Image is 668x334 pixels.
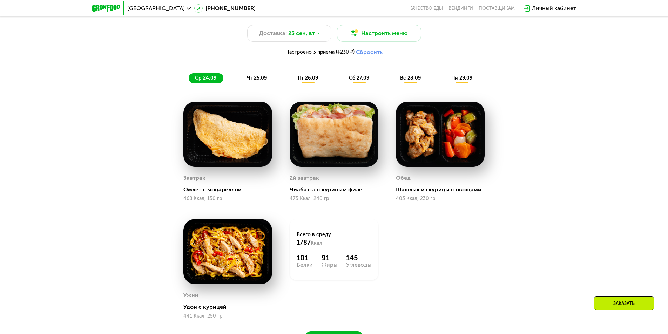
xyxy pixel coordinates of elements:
[194,4,256,13] a: [PHONE_NUMBER]
[451,75,472,81] span: пн 29.09
[311,240,322,246] span: Ккал
[448,6,473,11] a: Вендинги
[346,254,371,262] div: 145
[183,304,278,311] div: Удон с курицей
[297,262,313,268] div: Белки
[290,196,378,202] div: 475 Ккал, 240 гр
[285,50,355,55] span: Настроено 3 приема (+230 ₽)
[183,186,278,193] div: Омлет с моцареллой
[400,75,421,81] span: вс 28.09
[322,254,337,262] div: 91
[337,25,421,42] button: Настроить меню
[356,49,383,56] button: Сбросить
[409,6,443,11] a: Качество еды
[183,313,272,319] div: 441 Ккал, 250 гр
[290,186,384,193] div: Чиабатта с куриным филе
[247,75,267,81] span: чт 25.09
[183,290,198,301] div: Ужин
[346,262,371,268] div: Углеводы
[479,6,515,11] div: поставщикам
[183,196,272,202] div: 468 Ккал, 150 гр
[532,4,576,13] div: Личный кабинет
[297,239,311,246] span: 1787
[396,173,411,183] div: Обед
[127,6,185,11] span: [GEOGRAPHIC_DATA]
[195,75,216,81] span: ср 24.09
[259,29,287,38] span: Доставка:
[349,75,369,81] span: сб 27.09
[396,196,485,202] div: 403 Ккал, 230 гр
[288,29,315,38] span: 23 сен, вт
[183,173,205,183] div: Завтрак
[396,186,490,193] div: Шашлык из курицы с овощами
[290,173,319,183] div: 2й завтрак
[594,296,654,310] div: Заказать
[297,231,371,247] div: Всего в среду
[298,75,318,81] span: пт 26.09
[322,262,337,268] div: Жиры
[297,254,313,262] div: 101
